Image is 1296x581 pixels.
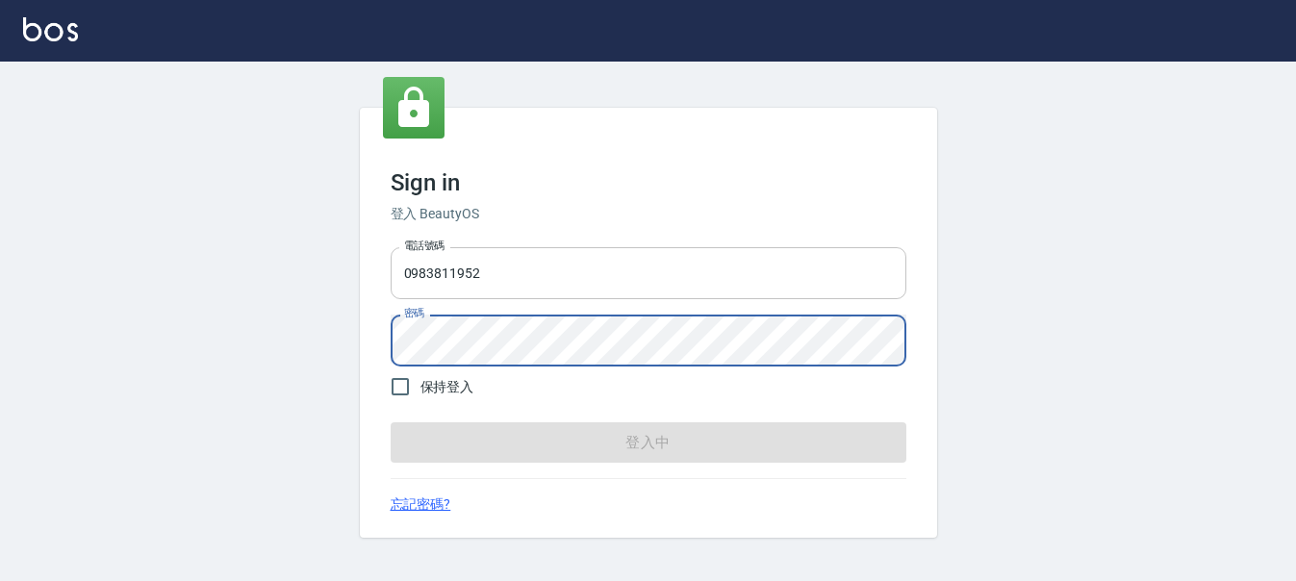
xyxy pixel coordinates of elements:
[420,377,474,397] span: 保持登入
[391,204,906,224] h6: 登入 BeautyOS
[23,17,78,41] img: Logo
[404,239,445,253] label: 電話號碼
[391,494,451,515] a: 忘記密碼?
[391,169,906,196] h3: Sign in
[404,306,424,320] label: 密碼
